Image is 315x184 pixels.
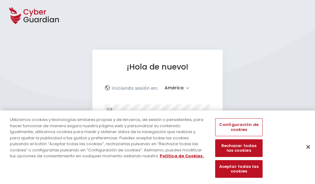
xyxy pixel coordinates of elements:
[215,139,262,157] button: Rechazar todas las cookies
[10,117,206,159] div: Utilizamos cookies y tecnologías similares propias y de terceros, de sesión o persistentes, para ...
[215,118,262,136] button: Configuración de cookies, Abre el cuadro de diálogo del centro de preferencias.
[215,160,262,178] button: Aceptar todas las cookies
[301,140,315,154] button: Cerrar
[112,85,158,91] p: Iniciando sesión en:
[160,153,204,159] a: Más información sobre su privacidad, se abre en una nueva pestaña
[105,62,210,72] h1: ¡Hola de nuevo!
